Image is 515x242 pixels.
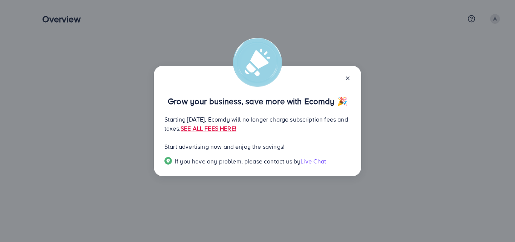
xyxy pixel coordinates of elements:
[164,157,172,165] img: Popup guide
[181,124,236,133] a: SEE ALL FEES HERE!
[233,38,282,87] img: alert
[164,97,351,106] p: Grow your business, save more with Ecomdy 🎉
[300,157,326,165] span: Live Chat
[164,115,351,133] p: Starting [DATE], Ecomdy will no longer charge subscription fees and taxes.
[164,142,351,151] p: Start advertising now and enjoy the savings!
[175,157,300,165] span: If you have any problem, please contact us by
